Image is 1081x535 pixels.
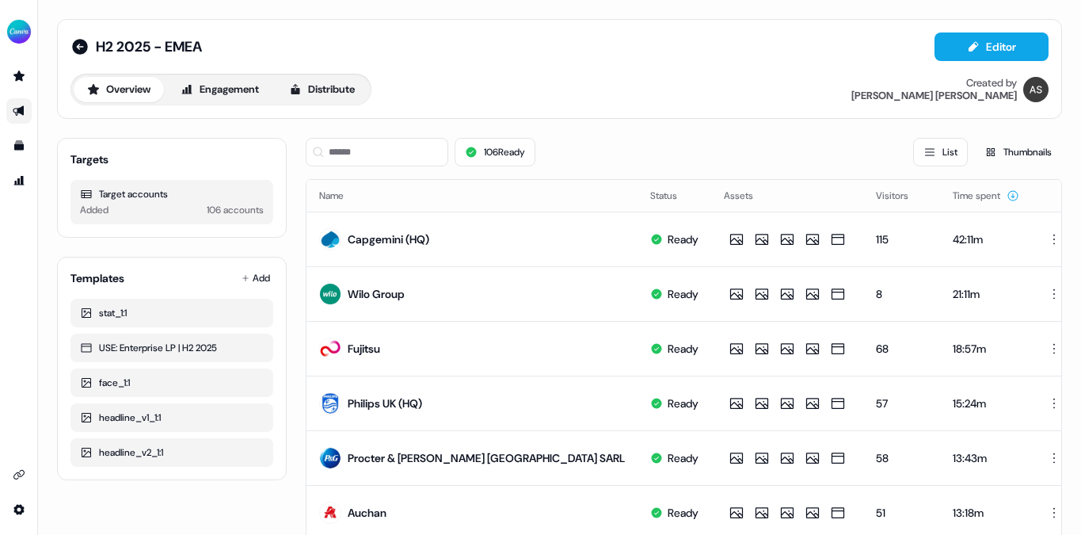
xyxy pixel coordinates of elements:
a: Go to attribution [6,168,32,193]
div: 42:11m [953,231,1019,247]
div: USE: Enterprise LP | H2 2025 [80,340,264,356]
div: Ready [668,396,698,411]
div: Target accounts [80,186,264,202]
div: Philips UK (HQ) [348,396,422,411]
div: 68 [876,341,927,357]
div: Templates [70,270,124,286]
button: Distribute [276,77,368,102]
button: Add [238,267,273,289]
div: Ready [668,341,698,357]
div: face_1:1 [80,375,264,391]
div: 21:11m [953,286,1019,302]
div: [PERSON_NAME] [PERSON_NAME] [851,90,1017,102]
div: Wilo Group [348,286,405,302]
button: Editor [934,32,1049,61]
div: headline_v2_1:1 [80,445,264,460]
div: Ready [668,505,698,521]
button: Thumbnails [974,138,1062,166]
div: Capgemini (HQ) [348,231,429,247]
div: 13:18m [953,505,1019,521]
div: 58 [876,450,927,466]
div: 57 [876,396,927,411]
div: 115 [876,231,927,247]
div: Procter & [PERSON_NAME] [GEOGRAPHIC_DATA] SARL [348,450,625,466]
div: Created by [966,77,1017,90]
a: Go to outbound experience [6,98,32,124]
button: List [913,138,968,166]
button: Status [650,182,696,210]
div: 51 [876,505,927,521]
a: Go to templates [6,133,32,159]
div: Ready [668,450,698,466]
div: Auchan [348,505,386,521]
img: Anna [1023,77,1049,102]
div: 15:24m [953,396,1019,411]
button: Visitors [876,182,927,210]
div: 13:43m [953,450,1019,466]
a: Go to prospects [6,63,32,89]
a: Editor [934,40,1049,57]
div: 106 accounts [207,202,264,218]
span: H2 2025 - EMEA [96,37,202,56]
div: Targets [70,151,108,167]
div: Fujitsu [348,341,380,357]
div: 8 [876,286,927,302]
button: 106Ready [455,138,535,166]
div: Ready [668,231,698,247]
a: Go to integrations [6,462,32,487]
div: Ready [668,286,698,302]
button: Overview [74,77,164,102]
button: Time spent [953,182,1019,210]
th: Assets [711,180,863,212]
button: Name [319,182,363,210]
div: headline_v1_1:1 [80,410,264,426]
div: stat_1:1 [80,305,264,321]
div: 18:57m [953,341,1019,357]
button: Engagement [167,77,272,102]
div: Added [80,202,108,218]
a: Go to integrations [6,497,32,522]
